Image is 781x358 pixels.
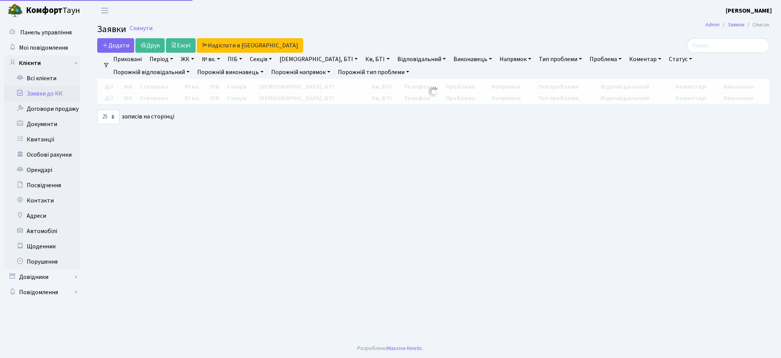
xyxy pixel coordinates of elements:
a: Всі клієнти [4,71,80,86]
a: ПІБ [225,53,245,66]
a: Період [146,53,176,66]
a: Довідники [4,269,80,285]
a: Заявки [728,21,744,29]
a: Тип проблеми [536,53,585,66]
a: [PERSON_NAME] [726,6,772,15]
span: Мої повідомлення [19,44,68,52]
a: Порушення [4,254,80,269]
a: Порожній виконавець [194,66,267,79]
a: Клієнти [4,55,80,71]
nav: breadcrumb [694,17,781,33]
a: Надіслати в [GEOGRAPHIC_DATA] [197,38,303,53]
a: ЖК [178,53,197,66]
a: Скинути [130,25,153,32]
a: Документи [4,117,80,132]
a: Статус [666,53,695,66]
a: Напрямок [497,53,534,66]
a: Панель управління [4,25,80,40]
a: Посвідчення [4,178,80,193]
a: Excel [166,38,196,53]
a: Повідомлення [4,285,80,300]
img: Обробка... [427,86,440,98]
a: Автомобілі [4,224,80,239]
b: Комфорт [26,4,63,16]
a: Admin [705,21,720,29]
a: Порожній тип проблеми [335,66,412,79]
a: Друк [135,38,165,53]
a: Виконавець [450,53,495,66]
a: Адреси [4,208,80,224]
a: Квитанції [4,132,80,147]
select: записів на сторінці [97,110,119,124]
a: Приховані [110,53,145,66]
a: Секція [247,53,275,66]
a: Орендарі [4,162,80,178]
li: Список [744,21,770,29]
span: Додати [102,41,129,50]
a: Заявки до КК [4,86,80,101]
span: Заявки [97,23,126,36]
a: Відповідальний [394,53,449,66]
a: Додати [97,38,134,53]
a: Щоденник [4,239,80,254]
img: logo.png [8,3,23,18]
label: записів на сторінці [97,110,174,124]
a: Коментар [626,53,664,66]
span: Панель управління [20,28,72,37]
a: Договори продажу [4,101,80,117]
a: Порожній відповідальний [110,66,193,79]
a: Особові рахунки [4,147,80,162]
a: № вх. [199,53,223,66]
input: Пошук... [687,38,770,53]
a: [DEMOGRAPHIC_DATA], БТІ [276,53,361,66]
button: Переключити навігацію [95,4,114,17]
a: Порожній напрямок [268,66,333,79]
a: Проблема [587,53,625,66]
a: Кв, БТІ [362,53,392,66]
a: Massive Kinetic [387,344,423,352]
div: Розроблено . [357,344,424,353]
span: Таун [26,4,80,17]
a: Контакти [4,193,80,208]
a: Мої повідомлення [4,40,80,55]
